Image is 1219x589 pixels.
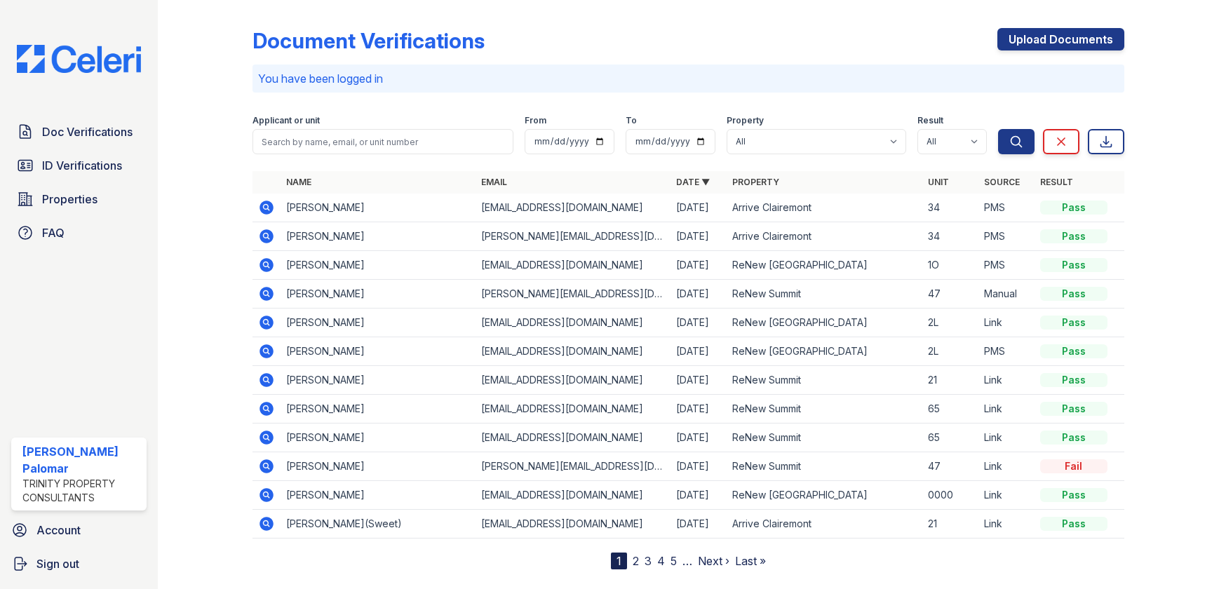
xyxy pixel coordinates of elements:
[978,452,1035,481] td: Link
[922,251,978,280] td: 1O
[6,550,152,578] a: Sign out
[922,280,978,309] td: 47
[671,309,727,337] td: [DATE]
[1040,459,1107,473] div: Fail
[928,177,949,187] a: Unit
[1040,402,1107,416] div: Pass
[671,222,727,251] td: [DATE]
[978,424,1035,452] td: Link
[252,28,485,53] div: Document Verifications
[727,366,922,395] td: ReNew Summit
[258,70,1118,87] p: You have been logged in
[727,452,922,481] td: ReNew Summit
[978,309,1035,337] td: Link
[476,510,671,539] td: [EMAIL_ADDRESS][DOMAIN_NAME]
[978,280,1035,309] td: Manual
[917,115,943,126] label: Result
[476,337,671,366] td: [EMAIL_ADDRESS][DOMAIN_NAME]
[11,185,147,213] a: Properties
[682,553,692,569] span: …
[1040,316,1107,330] div: Pass
[671,424,727,452] td: [DATE]
[727,280,922,309] td: ReNew Summit
[922,510,978,539] td: 21
[671,280,727,309] td: [DATE]
[922,337,978,366] td: 2L
[1040,431,1107,445] div: Pass
[525,115,546,126] label: From
[611,553,627,569] div: 1
[727,424,922,452] td: ReNew Summit
[476,309,671,337] td: [EMAIL_ADDRESS][DOMAIN_NAME]
[727,481,922,510] td: ReNew [GEOGRAPHIC_DATA]
[676,177,710,187] a: Date ▼
[727,395,922,424] td: ReNew Summit
[922,366,978,395] td: 21
[42,123,133,140] span: Doc Verifications
[1040,517,1107,531] div: Pass
[922,194,978,222] td: 34
[671,337,727,366] td: [DATE]
[922,481,978,510] td: 0000
[252,115,320,126] label: Applicant or unit
[671,251,727,280] td: [DATE]
[476,424,671,452] td: [EMAIL_ADDRESS][DOMAIN_NAME]
[476,280,671,309] td: [PERSON_NAME][EMAIL_ADDRESS][DOMAIN_NAME]
[727,251,922,280] td: ReNew [GEOGRAPHIC_DATA]
[11,151,147,180] a: ID Verifications
[281,337,476,366] td: [PERSON_NAME]
[671,481,727,510] td: [DATE]
[476,481,671,510] td: [EMAIL_ADDRESS][DOMAIN_NAME]
[1040,373,1107,387] div: Pass
[978,395,1035,424] td: Link
[671,554,677,568] a: 5
[671,395,727,424] td: [DATE]
[922,452,978,481] td: 47
[671,452,727,481] td: [DATE]
[922,222,978,251] td: 34
[22,443,141,477] div: [PERSON_NAME] Palomar
[1040,201,1107,215] div: Pass
[978,366,1035,395] td: Link
[476,395,671,424] td: [EMAIL_ADDRESS][DOMAIN_NAME]
[476,366,671,395] td: [EMAIL_ADDRESS][DOMAIN_NAME]
[281,452,476,481] td: [PERSON_NAME]
[36,555,79,572] span: Sign out
[281,366,476,395] td: [PERSON_NAME]
[984,177,1020,187] a: Source
[42,191,97,208] span: Properties
[281,424,476,452] td: [PERSON_NAME]
[281,510,476,539] td: [PERSON_NAME](Sweet)
[252,129,513,154] input: Search by name, email, or unit number
[11,219,147,247] a: FAQ
[645,554,652,568] a: 3
[281,481,476,510] td: [PERSON_NAME]
[1040,344,1107,358] div: Pass
[698,554,729,568] a: Next ›
[1040,488,1107,502] div: Pass
[978,251,1035,280] td: PMS
[42,157,122,174] span: ID Verifications
[732,177,779,187] a: Property
[36,522,81,539] span: Account
[735,554,766,568] a: Last »
[476,222,671,251] td: [PERSON_NAME][EMAIL_ADDRESS][DOMAIN_NAME]
[22,477,141,505] div: Trinity Property Consultants
[978,222,1035,251] td: PMS
[978,510,1035,539] td: Link
[657,554,665,568] a: 4
[42,224,65,241] span: FAQ
[727,115,764,126] label: Property
[6,516,152,544] a: Account
[281,309,476,337] td: [PERSON_NAME]
[281,194,476,222] td: [PERSON_NAME]
[997,28,1124,50] a: Upload Documents
[671,366,727,395] td: [DATE]
[671,194,727,222] td: [DATE]
[633,554,639,568] a: 2
[978,337,1035,366] td: PMS
[922,395,978,424] td: 65
[1040,258,1107,272] div: Pass
[727,309,922,337] td: ReNew [GEOGRAPHIC_DATA]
